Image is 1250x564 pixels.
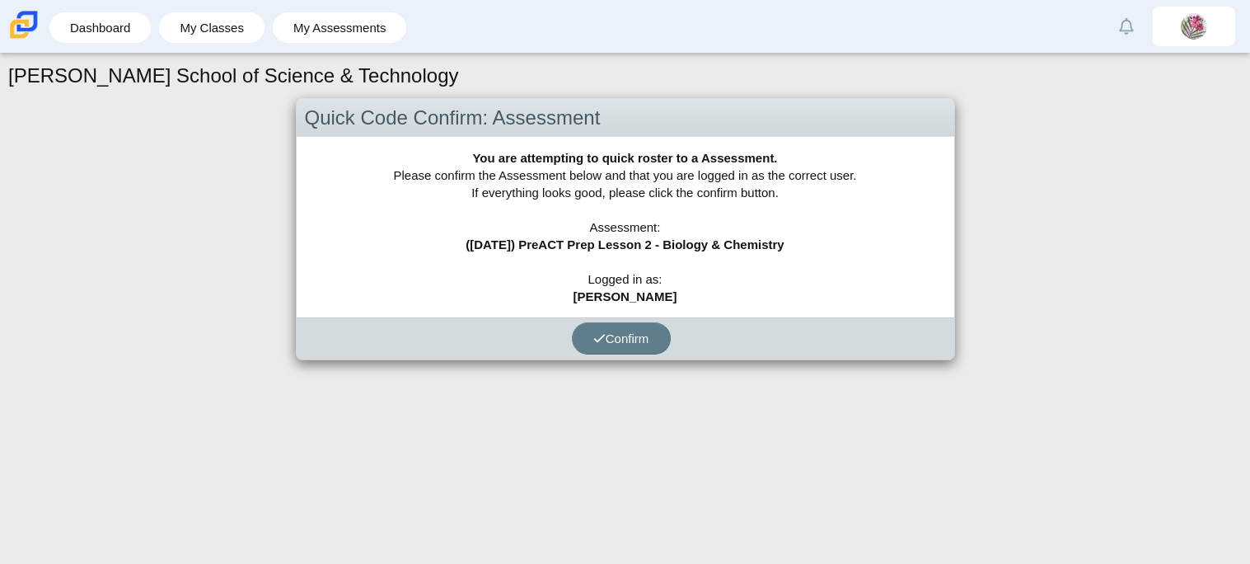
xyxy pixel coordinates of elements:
a: Carmen School of Science & Technology [7,31,41,45]
b: You are attempting to quick roster to a Assessment. [472,151,777,165]
div: Quick Code Confirm: Assessment [297,99,954,138]
a: My Assessments [281,12,399,43]
img: Carmen School of Science & Technology [7,7,41,42]
b: [PERSON_NAME] [574,289,677,303]
a: lilia.perry.gu2Oca [1153,7,1235,46]
div: Please confirm the Assessment below and that you are logged in as the correct user. If everything... [297,137,954,317]
a: Dashboard [58,12,143,43]
button: Confirm [572,322,671,355]
h1: [PERSON_NAME] School of Science & Technology [8,62,459,90]
a: Alerts [1108,8,1145,45]
a: My Classes [167,12,256,43]
span: Confirm [593,331,649,345]
b: ([DATE]) PreACT Prep Lesson 2 - Biology & Chemistry [466,237,784,251]
img: lilia.perry.gu2Oca [1181,13,1207,40]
